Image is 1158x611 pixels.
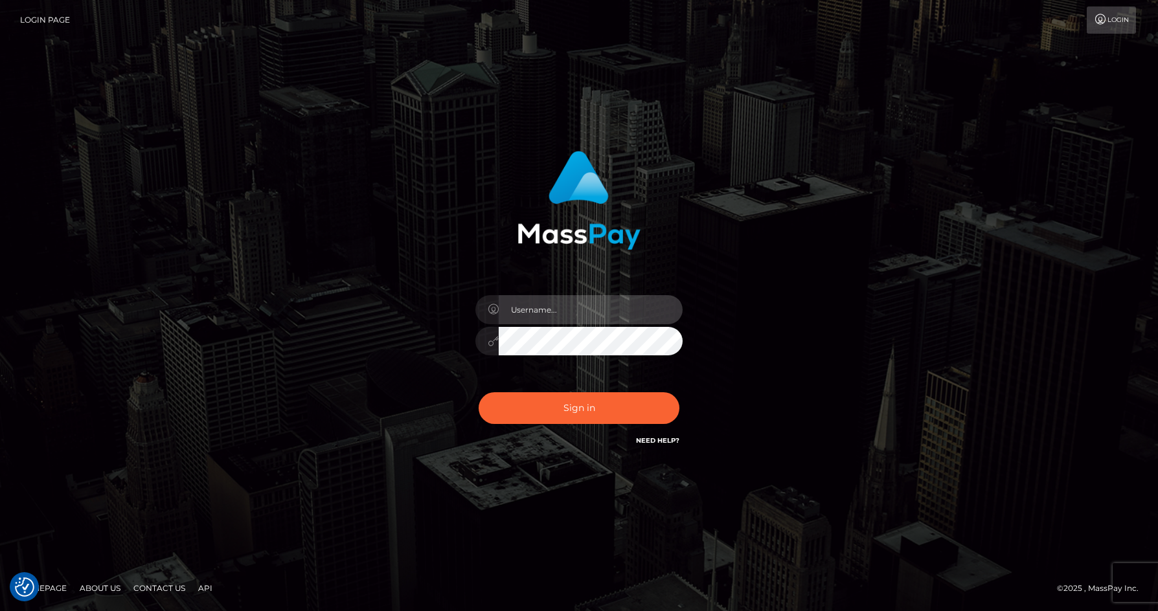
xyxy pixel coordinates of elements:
[15,577,34,597] img: Revisit consent button
[193,578,218,598] a: API
[20,6,70,34] a: Login Page
[128,578,190,598] a: Contact Us
[1057,581,1148,595] div: © 2025 , MassPay Inc.
[636,436,679,445] a: Need Help?
[479,392,679,424] button: Sign in
[74,578,126,598] a: About Us
[15,577,34,597] button: Consent Preferences
[517,151,641,250] img: MassPay Login
[1087,6,1136,34] a: Login
[14,578,72,598] a: Homepage
[499,295,683,324] input: Username...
